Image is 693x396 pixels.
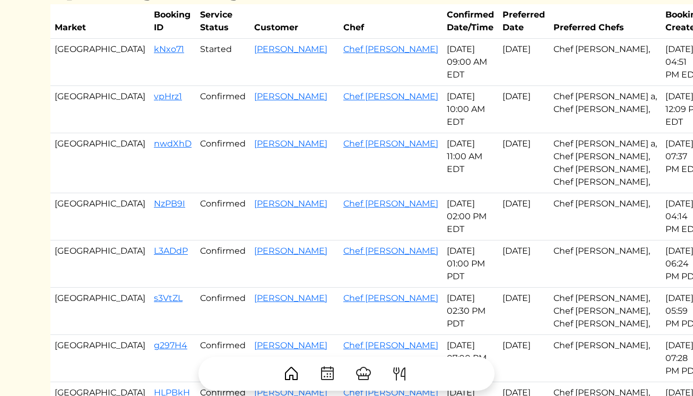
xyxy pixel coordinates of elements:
[443,335,498,382] td: [DATE] 07:00 PM PDT
[498,39,549,86] td: [DATE]
[254,91,327,101] a: [PERSON_NAME]
[254,199,327,209] a: [PERSON_NAME]
[498,193,549,240] td: [DATE]
[50,133,150,193] td: [GEOGRAPHIC_DATA]
[391,365,408,382] img: ForkKnife-55491504ffdb50bab0c1e09e7649658475375261d09fd45db06cec23bce548bf.svg
[549,193,661,240] td: Chef [PERSON_NAME],
[339,4,443,39] th: Chef
[196,335,250,382] td: Confirmed
[443,240,498,288] td: [DATE] 01:00 PM PDT
[254,293,327,303] a: [PERSON_NAME]
[498,133,549,193] td: [DATE]
[549,288,661,335] td: Chef [PERSON_NAME], Chef [PERSON_NAME], Chef [PERSON_NAME],
[549,335,661,382] td: Chef [PERSON_NAME],
[196,4,250,39] th: Service Status
[498,86,549,133] td: [DATE]
[196,193,250,240] td: Confirmed
[343,293,438,303] a: Chef [PERSON_NAME]
[343,340,438,350] a: Chef [PERSON_NAME]
[343,44,438,54] a: Chef [PERSON_NAME]
[254,340,327,350] a: [PERSON_NAME]
[498,288,549,335] td: [DATE]
[498,240,549,288] td: [DATE]
[443,288,498,335] td: [DATE] 02:30 PM PDT
[343,199,438,209] a: Chef [PERSON_NAME]
[154,340,187,350] a: g297H4
[196,86,250,133] td: Confirmed
[50,335,150,382] td: [GEOGRAPHIC_DATA]
[498,335,549,382] td: [DATE]
[154,91,182,101] a: vpHrz1
[50,288,150,335] td: [GEOGRAPHIC_DATA]
[549,86,661,133] td: Chef [PERSON_NAME] a, Chef [PERSON_NAME],
[254,246,327,256] a: [PERSON_NAME]
[50,86,150,133] td: [GEOGRAPHIC_DATA]
[443,39,498,86] td: [DATE] 09:00 AM EDT
[549,39,661,86] td: Chef [PERSON_NAME],
[443,133,498,193] td: [DATE] 11:00 AM EDT
[250,4,339,39] th: Customer
[443,86,498,133] td: [DATE] 10:00 AM EDT
[50,240,150,288] td: [GEOGRAPHIC_DATA]
[498,4,549,39] th: Preferred Date
[343,91,438,101] a: Chef [PERSON_NAME]
[154,44,184,54] a: kNxo71
[196,133,250,193] td: Confirmed
[50,39,150,86] td: [GEOGRAPHIC_DATA]
[355,365,372,382] img: ChefHat-a374fb509e4f37eb0702ca99f5f64f3b6956810f32a249b33092029f8484b388.svg
[343,246,438,256] a: Chef [PERSON_NAME]
[154,139,192,149] a: nwdXhD
[549,4,661,39] th: Preferred Chefs
[196,288,250,335] td: Confirmed
[443,193,498,240] td: [DATE] 02:00 PM EDT
[154,246,188,256] a: L3ADdP
[50,193,150,240] td: [GEOGRAPHIC_DATA]
[343,139,438,149] a: Chef [PERSON_NAME]
[254,139,327,149] a: [PERSON_NAME]
[196,39,250,86] td: Started
[549,240,661,288] td: Chef [PERSON_NAME],
[283,365,300,382] img: House-9bf13187bcbb5817f509fe5e7408150f90897510c4275e13d0d5fca38e0b5951.svg
[150,4,196,39] th: Booking ID
[443,4,498,39] th: Confirmed Date/Time
[154,293,183,303] a: s3VtZL
[154,199,185,209] a: NzPB9I
[549,133,661,193] td: Chef [PERSON_NAME] a, Chef [PERSON_NAME], Chef [PERSON_NAME], Chef [PERSON_NAME],
[50,4,150,39] th: Market
[254,44,327,54] a: [PERSON_NAME]
[319,365,336,382] img: CalendarDots-5bcf9d9080389f2a281d69619e1c85352834be518fbc73d9501aef674afc0d57.svg
[196,240,250,288] td: Confirmed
